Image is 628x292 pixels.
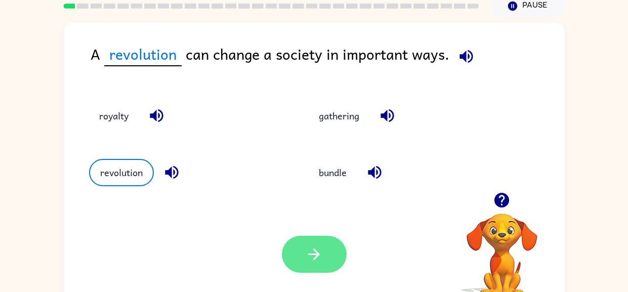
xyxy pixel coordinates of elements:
[309,102,369,129] button: gathering
[89,102,139,129] button: royalty
[309,159,357,186] button: bundle
[104,43,182,66] span: revolution
[91,43,565,81] div: A can change a society in important ways.
[89,159,154,186] button: revolution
